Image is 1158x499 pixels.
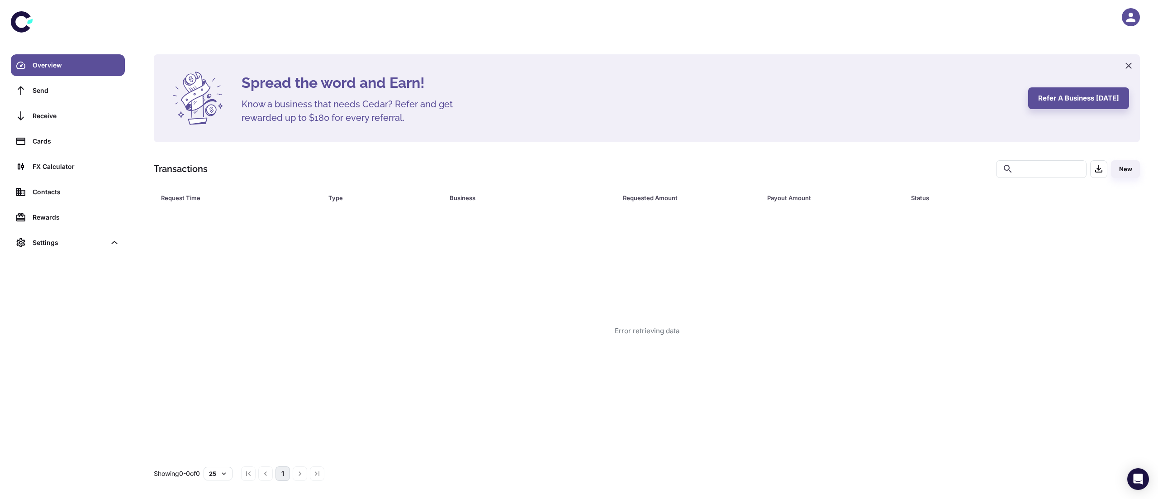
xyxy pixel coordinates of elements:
div: Receive [33,111,119,121]
span: Payout Amount [767,192,901,204]
span: Status [911,192,1102,204]
div: Contacts [33,187,119,197]
div: Cards [33,136,119,146]
a: Contacts [11,181,125,203]
span: Type [328,192,439,204]
div: Error retrieving data [615,326,679,336]
div: Settings [11,232,125,254]
div: Type [328,192,427,204]
div: Open Intercom Messenger [1127,468,1149,490]
a: Receive [11,105,125,127]
a: Overview [11,54,125,76]
span: Requested Amount [623,192,756,204]
div: Send [33,86,119,96]
button: 25 [204,467,233,480]
h4: Spread the word and Earn! [242,72,1017,94]
a: Cards [11,130,125,152]
div: Request Time [161,192,306,204]
div: Payout Amount [767,192,889,204]
div: Overview [33,60,119,70]
h5: Know a business that needs Cedar? Refer and get rewarded up to $180 for every referral. [242,97,468,125]
a: FX Calculator [11,156,125,178]
div: Status [911,192,1091,204]
div: Rewards [33,212,119,222]
a: Rewards [11,206,125,228]
h1: Transactions [154,162,208,176]
div: FX Calculator [33,162,119,172]
a: Send [11,80,125,101]
nav: pagination navigation [240,466,326,481]
div: Requested Amount [623,192,745,204]
button: New [1111,160,1140,178]
div: Settings [33,238,106,248]
span: Request Time [161,192,318,204]
button: Refer a business [DATE] [1028,87,1129,109]
p: Showing 0-0 of 0 [154,469,200,479]
button: page 1 [275,466,290,481]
